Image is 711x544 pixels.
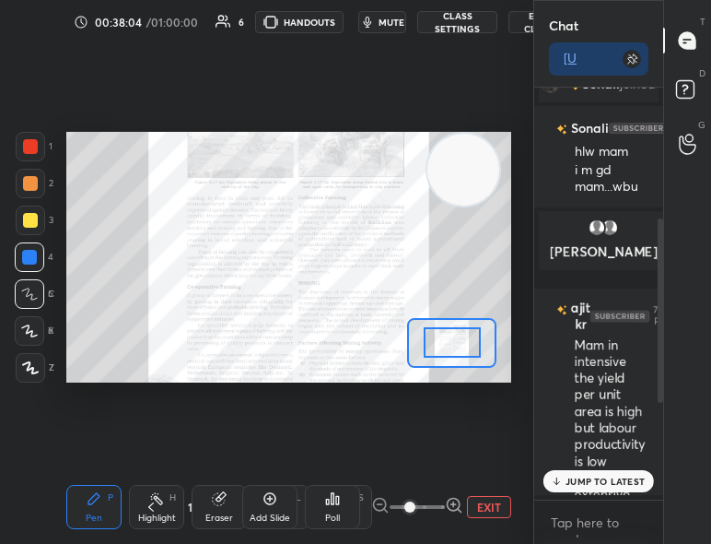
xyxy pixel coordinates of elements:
[609,123,668,134] img: 4P8fHbbgJtejmAAAAAElFTkSuQmCC
[534,1,593,50] p: Chat
[567,119,609,138] h6: Sonali
[239,18,244,27] div: 6
[417,11,496,33] button: CLASS SETTINGS
[556,305,567,315] img: no-rating-badge.077c3623.svg
[600,219,619,237] img: default.png
[169,493,176,503] div: H
[567,300,590,333] h6: ajit kr
[15,242,53,272] div: 4
[16,206,53,235] div: 3
[205,514,233,523] div: Eraser
[590,311,649,322] img: 4P8fHbbgJtejmAAAAAElFTkSuQmCC
[467,496,511,518] button: EXIT
[15,316,54,346] div: X
[699,66,705,80] p: D
[16,132,52,161] div: 1
[508,11,569,33] button: End Class
[16,169,53,198] div: 2
[108,493,113,503] div: P
[379,16,404,29] span: mute
[184,502,203,513] div: 16
[588,219,606,237] img: default.png
[358,11,406,33] button: mute
[575,143,648,161] div: hlw mam
[325,514,340,523] div: Poll
[565,476,645,487] p: JUMP TO LATEST
[534,88,663,495] div: grid
[86,514,102,523] div: Pen
[700,15,705,29] p: T
[138,514,176,523] div: Highlight
[582,77,620,91] span: Sonali
[255,11,344,33] button: HANDOUTS
[550,244,657,259] p: [PERSON_NAME]
[250,514,290,523] div: Add Slide
[15,279,54,309] div: C
[620,77,656,91] span: joined
[698,118,705,132] p: G
[16,353,54,383] div: Z
[575,161,648,196] div: i m gd mam...wbu
[556,124,567,135] img: no-rating-badge.077c3623.svg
